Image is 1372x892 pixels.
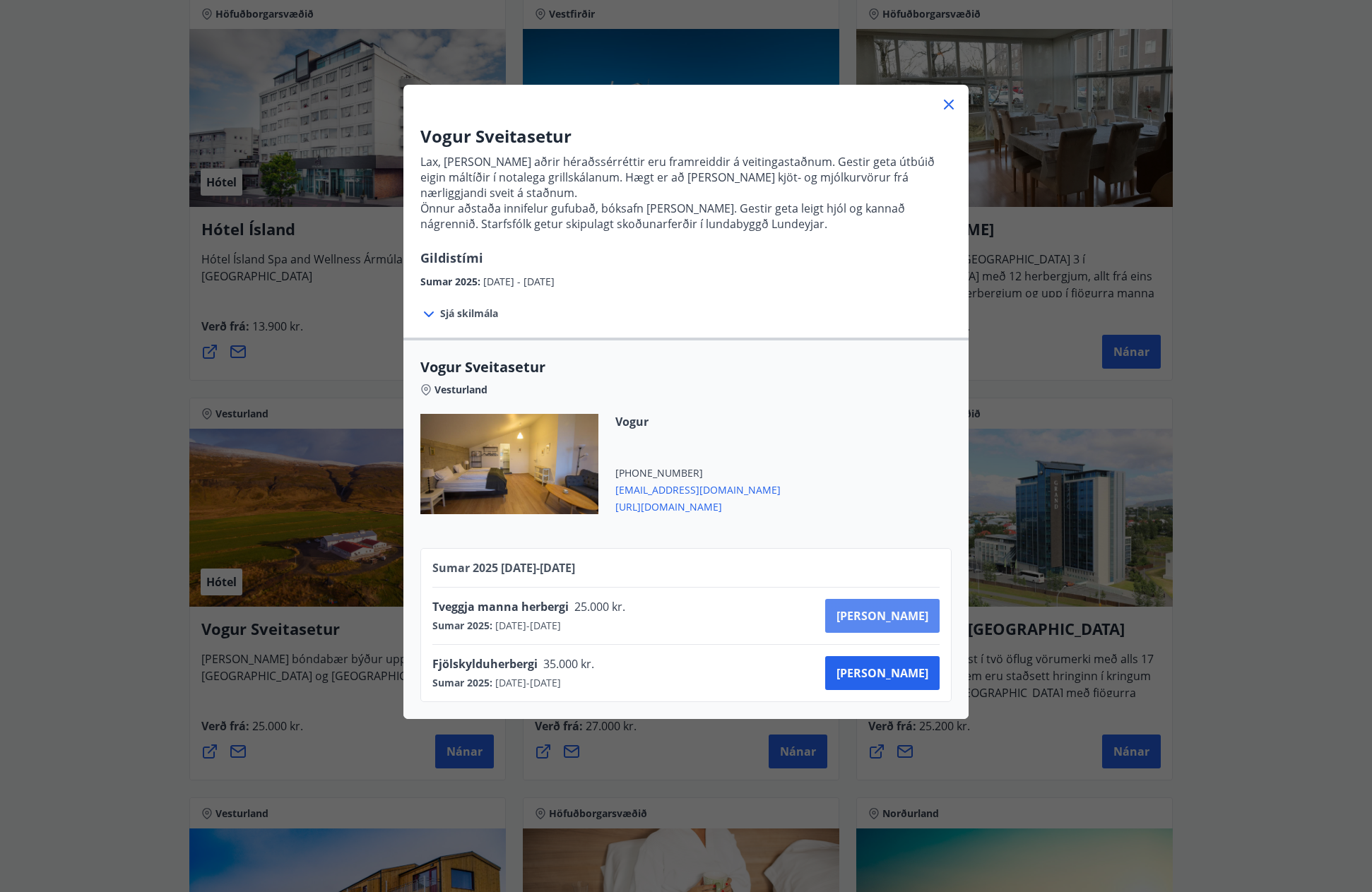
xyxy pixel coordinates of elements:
[492,619,561,633] span: [DATE] - [DATE]
[615,466,781,480] span: [PHONE_NUMBER]
[825,656,940,690] button: [PERSON_NAME]
[434,383,487,397] span: Vesturland
[492,676,561,690] span: [DATE] - [DATE]
[432,676,492,690] span: Sumar 2025 :
[420,249,483,266] span: Gildistími
[836,608,928,624] span: [PERSON_NAME]
[825,599,940,633] button: [PERSON_NAME]
[836,665,928,681] span: [PERSON_NAME]
[440,307,498,321] span: Sjá skilmála
[432,619,492,633] span: Sumar 2025 :
[432,599,569,614] span: Tveggja manna herbergi
[538,656,598,672] span: 35.000 kr.
[569,599,629,614] span: 25.000 kr.
[420,124,952,148] h3: Vogur Sveitasetur
[420,275,483,288] span: Sumar 2025 :
[615,497,781,514] span: [URL][DOMAIN_NAME]
[432,656,538,672] span: Fjölskylduherbergi
[615,414,781,429] span: Vogur
[615,480,781,497] span: [EMAIL_ADDRESS][DOMAIN_NAME]
[483,275,555,288] span: [DATE] - [DATE]
[420,357,952,377] span: Vogur Sveitasetur
[420,201,952,232] p: Önnur aðstaða innifelur gufubað, bóksafn [PERSON_NAME]. Gestir geta leigt hjól og kannað nágrenni...
[432,560,575,576] span: Sumar 2025 [DATE] - [DATE]
[420,154,952,201] p: Lax, [PERSON_NAME] aðrir héraðssérréttir eru framreiddir á veitingastaðnum. Gestir geta útbúið ei...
